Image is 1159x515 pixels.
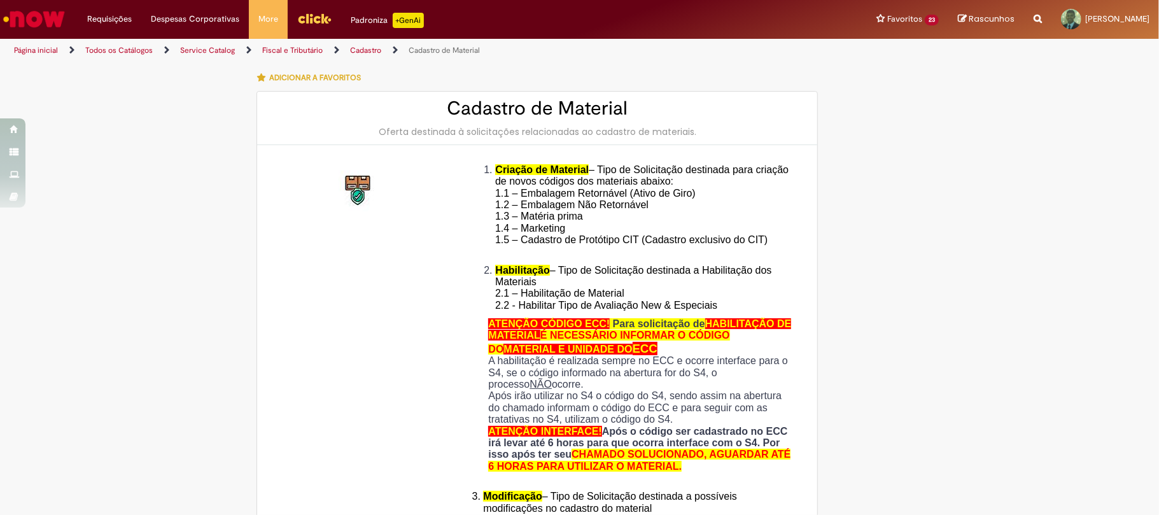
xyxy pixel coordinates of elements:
[483,491,542,502] span: Modificação
[297,9,332,28] img: click_logo_yellow_360x200.png
[409,45,480,55] a: Cadastro de Material
[256,64,368,91] button: Adicionar a Favoritos
[258,13,278,25] span: More
[488,318,791,341] span: HABILITAÇÃO DE MATERIAL
[958,13,1015,25] a: Rascunhos
[488,355,795,390] p: A habilitação é realizada sempre no ECC e ocorre interface para o S4, se o código informado na ab...
[495,265,549,276] span: Habilitação
[262,45,323,55] a: Fiscal e Tributário
[503,344,632,355] span: MATERIAL E UNIDADE DO
[925,15,939,25] span: 23
[495,265,771,311] span: – Tipo de Solicitação destinada a Habilitação dos Materiais 2.1 – Habilitação de Material 2.2 - H...
[85,45,153,55] a: Todos os Catálogos
[87,13,132,25] span: Requisições
[180,45,235,55] a: Service Catalog
[530,379,552,390] u: NÃO
[887,13,922,25] span: Favoritos
[393,13,424,28] p: +GenAi
[339,171,379,211] img: Cadastro de Material
[151,13,239,25] span: Despesas Corporativas
[1,6,67,32] img: ServiceNow
[613,318,705,329] span: Para solicitação de
[969,13,1015,25] span: Rascunhos
[488,318,610,329] span: ATENÇÃO CÓDIGO ECC!
[14,45,58,55] a: Página inicial
[270,125,804,138] div: Oferta destinada à solicitações relacionadas ao cadastro de materiais.
[488,390,795,425] p: Após irão utilizar no S4 o código do S4, sendo assim na abertura do chamado informam o código do ...
[351,13,424,28] div: Padroniza
[633,342,657,355] span: ECC
[350,45,381,55] a: Cadastro
[488,330,729,354] span: É NECESSÁRIO INFORMAR O CÓDIGO DO
[495,164,589,175] span: Criação de Material
[488,426,601,437] span: ATENÇÃO INTERFACE!
[1085,13,1149,24] span: [PERSON_NAME]
[488,449,790,471] span: CHAMADO SOLUCIONADO, AGUARDAR ATÉ 6 HORAS PARA UTILIZAR O MATERIAL.
[495,164,789,257] span: – Tipo de Solicitação destinada para criação de novos códigos dos materiais abaixo: 1.1 – Embalag...
[10,39,763,62] ul: Trilhas de página
[483,491,795,514] li: – Tipo de Solicitação destinada a possíveis modificações no cadastro do material
[269,73,361,83] span: Adicionar a Favoritos
[488,426,790,472] strong: Após o código ser cadastrado no ECC irá levar até 6 horas para que ocorra interface com o S4. Por...
[270,98,804,119] h2: Cadastro de Material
